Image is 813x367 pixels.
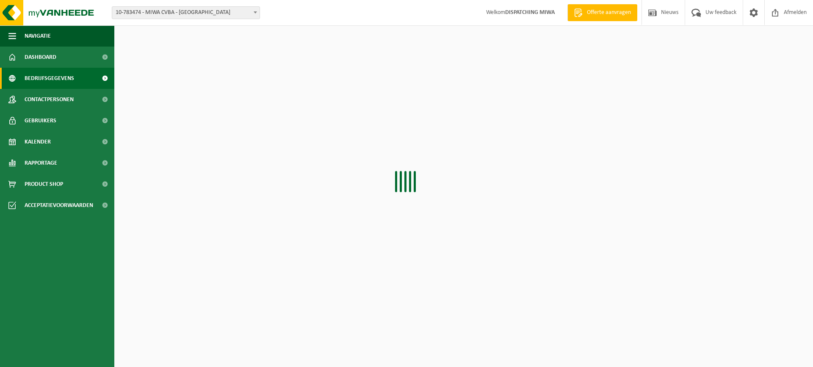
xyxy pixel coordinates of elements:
[25,110,56,131] span: Gebruikers
[25,131,51,152] span: Kalender
[25,47,56,68] span: Dashboard
[112,7,260,19] span: 10-783474 - MIWA CVBA - SINT-NIKLAAS
[25,25,51,47] span: Navigatie
[112,6,260,19] span: 10-783474 - MIWA CVBA - SINT-NIKLAAS
[25,174,63,195] span: Product Shop
[585,8,633,17] span: Offerte aanvragen
[505,9,555,16] strong: DISPATCHING MIWA
[567,4,637,21] a: Offerte aanvragen
[25,68,74,89] span: Bedrijfsgegevens
[25,89,74,110] span: Contactpersonen
[25,195,93,216] span: Acceptatievoorwaarden
[25,152,57,174] span: Rapportage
